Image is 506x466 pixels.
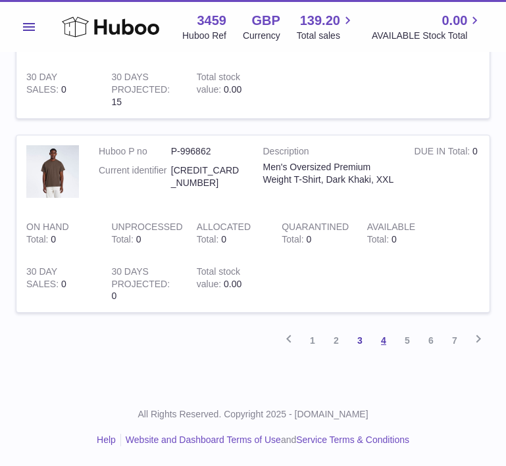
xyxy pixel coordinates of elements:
[111,72,170,98] strong: 30 DAYS PROJECTED
[367,221,415,248] strong: AVAILABLE Total
[197,12,226,30] strong: 3459
[372,12,483,42] a: 0.00 AVAILABLE Stock Total
[26,145,79,198] img: product image
[372,30,483,42] span: AVAILABLE Stock Total
[16,61,101,118] td: 0
[197,221,251,248] strong: ALLOCATED Total
[443,329,467,352] a: 7
[26,221,69,248] strong: ON HAND Total
[419,329,443,352] a: 6
[111,221,182,248] strong: UNPROCESSED Total
[324,329,348,352] a: 2
[11,408,495,421] p: All Rights Reserved. Copyright 2025 - [DOMAIN_NAME]
[301,329,324,352] a: 1
[263,145,395,161] strong: Description
[348,329,372,352] a: 3
[171,145,243,158] dd: P-996862
[99,145,171,158] dt: Huboo P no
[442,12,467,30] span: 0.00
[101,211,186,256] td: 0
[372,329,395,352] a: 4
[300,12,340,30] span: 139.20
[415,146,472,160] strong: DUE IN Total
[224,84,241,95] span: 0.00
[126,434,281,445] a: Website and Dashboard Terms of Use
[16,211,101,256] td: 0
[224,279,241,289] span: 0.00
[357,211,442,256] td: 0
[97,434,116,445] a: Help
[307,234,312,245] span: 0
[187,211,272,256] td: 0
[297,12,355,42] a: 139.20 Total sales
[251,12,280,30] strong: GBP
[26,72,61,98] strong: 30 DAY SALES
[111,266,170,292] strong: 30 DAYS PROJECTED
[171,164,243,189] dd: [CREDIT_CARD_NUMBER]
[101,256,186,313] td: 0
[182,30,226,42] div: Huboo Ref
[296,434,409,445] a: Service Terms & Conditions
[197,266,240,292] strong: Total stock value
[16,256,101,313] td: 0
[99,164,171,189] dt: Current identifier
[197,72,240,98] strong: Total stock value
[121,434,409,446] li: and
[26,266,61,292] strong: 30 DAY SALES
[405,135,490,211] td: 0
[263,161,395,186] div: Men's Oversized Premium Weight T-Shirt, Dark Khaki, XXL
[395,329,419,352] a: 5
[297,30,355,42] span: Total sales
[243,30,280,42] div: Currency
[101,61,186,118] td: 15
[282,221,349,248] strong: QUARANTINED Total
